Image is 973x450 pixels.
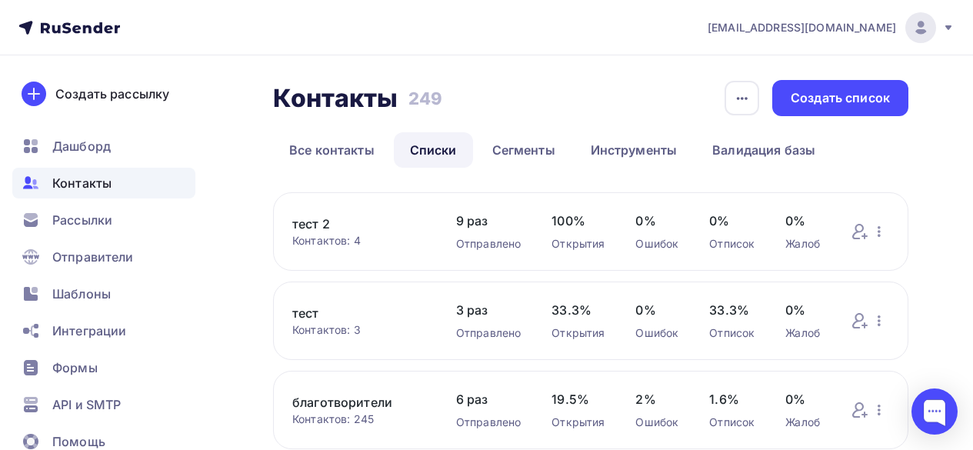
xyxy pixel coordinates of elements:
span: 100% [551,212,605,230]
a: Отправители [12,242,195,272]
a: Списки [394,132,473,168]
a: Контакты [12,168,195,198]
span: 33.3% [551,301,605,319]
span: Отправители [52,248,134,266]
div: Жалоб [785,325,820,341]
div: Ошибок [635,236,678,252]
span: 2% [635,390,678,408]
div: Контактов: 4 [292,233,425,248]
span: 3 раз [456,301,521,319]
div: Отписок [709,325,755,341]
a: благотворители [292,393,425,412]
div: Ошибок [635,325,678,341]
a: Валидация базы [696,132,831,168]
div: Создать рассылку [55,85,169,103]
span: 0% [785,390,820,408]
div: Ошибок [635,415,678,430]
div: Открытия [551,236,605,252]
a: Инструменты [575,132,694,168]
span: Контакты [52,174,112,192]
div: Открытия [551,415,605,430]
a: Сегменты [476,132,571,168]
div: Отправлено [456,325,521,341]
a: Рассылки [12,205,195,235]
span: 33.3% [709,301,755,319]
span: API и SMTP [52,395,121,414]
div: Отписок [709,236,755,252]
span: 0% [709,212,755,230]
span: Дашборд [52,137,111,155]
div: Контактов: 245 [292,412,425,427]
div: Контактов: 3 [292,322,425,338]
span: 0% [785,301,820,319]
span: Интеграции [52,322,126,340]
div: Отправлено [456,415,521,430]
a: [EMAIL_ADDRESS][DOMAIN_NAME] [708,12,955,43]
span: Формы [52,358,98,377]
div: Отправлено [456,236,521,252]
div: Жалоб [785,415,820,430]
a: Шаблоны [12,278,195,309]
span: Шаблоны [52,285,111,303]
a: тест [292,304,425,322]
span: 0% [635,301,678,319]
div: Создать список [791,89,890,107]
h2: Контакты [273,83,398,114]
span: 0% [635,212,678,230]
a: Все контакты [273,132,391,168]
h3: 249 [408,88,442,109]
div: Открытия [551,325,605,341]
a: тест 2 [292,215,425,233]
div: Отписок [709,415,755,430]
span: 6 раз [456,390,521,408]
span: 1.6% [709,390,755,408]
span: [EMAIL_ADDRESS][DOMAIN_NAME] [708,20,896,35]
span: 9 раз [456,212,521,230]
span: 0% [785,212,820,230]
span: 19.5% [551,390,605,408]
span: Рассылки [52,211,112,229]
div: Жалоб [785,236,820,252]
a: Дашборд [12,131,195,162]
a: Формы [12,352,195,383]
